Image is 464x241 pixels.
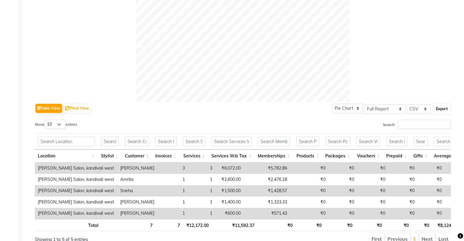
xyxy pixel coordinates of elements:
[418,174,445,185] td: ₹0
[397,120,451,129] input: Search:
[357,185,388,196] td: ₹0
[296,219,325,231] th: ₹0
[117,174,157,185] td: Amrita
[35,196,117,208] td: [PERSON_NAME] Salon, kandivali west
[290,174,329,185] td: ₹0
[215,174,244,185] td: ₹2,600.00
[244,208,290,219] td: ₹571.43
[244,185,290,196] td: ₹1,428.57
[329,185,357,196] td: ₹0
[413,137,428,146] input: Search Gifts
[410,149,431,163] th: Gifts: activate to sort column ascending
[388,196,418,208] td: ₹0
[357,196,388,208] td: ₹0
[35,149,98,163] th: Location: activate to sort column ascending
[35,120,77,129] label: Show entries
[431,149,459,163] th: Average: activate to sort column ascending
[244,163,290,174] td: ₹5,782.86
[357,174,388,185] td: ₹0
[255,149,293,163] th: Memberships: activate to sort column ascending
[329,174,357,185] td: ₹0
[64,104,91,113] button: Pivot View
[188,174,215,185] td: 1
[117,196,157,208] td: [PERSON_NAME]
[386,137,407,146] input: Search Prepaid
[35,185,117,196] td: [PERSON_NAME] Salon, kandivali west
[125,137,149,146] input: Search Customer
[433,104,450,114] button: Export
[117,208,157,219] td: [PERSON_NAME]
[65,106,70,111] img: pivot.png
[125,219,156,231] th: 7
[258,137,290,146] input: Search Memberships
[322,149,353,163] th: Packages: activate to sort column ascending
[418,208,445,219] td: ₹0
[157,208,188,219] td: 1
[388,174,418,185] td: ₹0
[388,163,418,174] td: ₹0
[215,163,244,174] td: ₹6,072.00
[325,219,355,231] th: ₹0
[432,219,460,231] th: ₹8,124.00
[215,185,244,196] td: ₹1,500.00
[35,104,62,113] button: Table View
[188,196,215,208] td: 1
[355,219,385,231] th: ₹0
[325,137,350,146] input: Search Packages
[257,219,296,231] th: ₹0
[353,149,383,163] th: Vouchers: activate to sort column ascending
[188,208,215,219] td: 1
[383,120,451,129] label: Search:
[188,163,215,174] td: 3
[38,137,95,146] input: Search Location
[155,137,177,146] input: Search Invoices
[152,149,180,163] th: Invoices: activate to sort column ascending
[35,219,102,231] th: Total
[412,219,432,231] th: ₹0
[290,208,329,219] td: ₹0
[157,185,188,196] td: 1
[434,137,456,146] input: Search Average
[215,196,244,208] td: ₹1,400.00
[183,137,205,146] input: Search Services
[244,174,290,185] td: ₹2,476.18
[157,174,188,185] td: 1
[357,208,388,219] td: ₹0
[35,174,117,185] td: [PERSON_NAME] Salon, kandivali west
[418,196,445,208] td: ₹0
[290,185,329,196] td: ₹0
[35,208,117,219] td: [PERSON_NAME] Salon, kandivali west
[290,196,329,208] td: ₹0
[101,137,119,146] input: Search Stylist
[329,163,357,174] td: ₹0
[357,163,388,174] td: ₹0
[290,163,329,174] td: ₹0
[244,196,290,208] td: ₹1,333.33
[35,163,117,174] td: [PERSON_NAME] Salon, kandivali west
[329,208,357,219] td: ₹0
[117,185,157,196] td: Sneha
[418,185,445,196] td: ₹0
[44,120,66,129] select: Showentries
[157,196,188,208] td: 1
[208,149,255,163] th: Services W/o Tax: activate to sort column ascending
[183,219,212,231] th: ₹12,172.00
[188,185,215,196] td: 1
[98,149,122,163] th: Stylist: activate to sort column ascending
[388,185,418,196] td: ₹0
[212,219,257,231] th: ₹11,592.37
[296,137,319,146] input: Search Products
[293,149,322,163] th: Products: activate to sort column ascending
[117,163,157,174] td: [PERSON_NAME]
[388,208,418,219] td: ₹0
[122,149,152,163] th: Customer: activate to sort column ascending
[356,137,380,146] input: Search Vouchers
[157,163,188,174] td: 3
[215,208,244,219] td: ₹600.00
[383,149,410,163] th: Prepaid: activate to sort column ascending
[180,149,208,163] th: Services: activate to sort column ascending
[156,219,183,231] th: 7
[211,137,252,146] input: Search Services W/o Tax
[329,196,357,208] td: ₹0
[418,163,445,174] td: ₹0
